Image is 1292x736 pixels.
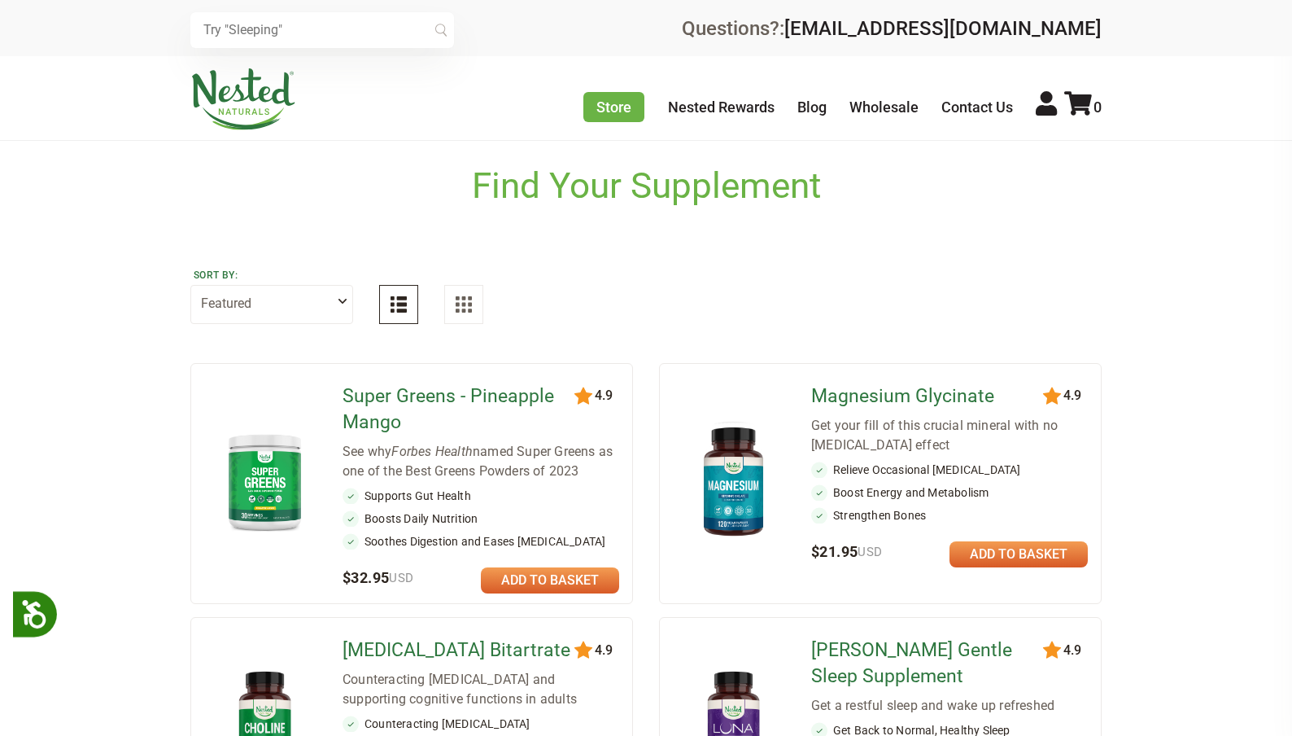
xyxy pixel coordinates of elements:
[343,569,414,586] span: $32.95
[583,92,644,122] a: Store
[811,696,1088,716] div: Get a restful sleep and wake up refreshed
[682,19,1102,38] div: Questions?:
[194,269,350,282] label: Sort by:
[811,383,1046,410] a: Magnesium Glycinate
[389,571,413,585] span: USD
[190,12,454,48] input: Try "Sleeping"
[343,383,578,436] a: Super Greens - Pineapple Mango
[668,99,775,116] a: Nested Rewards
[343,670,619,709] div: Counteracting [MEDICAL_DATA] and supporting cognitive functions in adults
[343,488,619,504] li: Supports Gut Health
[343,533,619,550] li: Soothes Digestion and Eases [MEDICAL_DATA]
[811,462,1088,478] li: Relieve Occasional [MEDICAL_DATA]
[811,637,1046,690] a: [PERSON_NAME] Gentle Sleep Supplement
[858,545,882,559] span: USD
[343,442,619,481] div: See why named Super Greens as one of the Best Greens Powders of 2023
[811,484,1088,501] li: Boost Energy and Metabolism
[391,296,407,313] img: List
[797,99,827,116] a: Blog
[1064,99,1102,116] a: 0
[811,543,883,560] span: $21.95
[1093,99,1102,116] span: 0
[217,427,312,537] img: Super Greens - Pineapple Mango
[391,444,473,459] em: Forbes Health
[472,165,821,207] h1: Find Your Supplement
[811,507,1088,524] li: Strengthen Bones
[343,637,578,664] a: [MEDICAL_DATA] Bitartrate
[343,510,619,527] li: Boosts Daily Nutrition
[941,99,1013,116] a: Contact Us
[784,17,1102,40] a: [EMAIL_ADDRESS][DOMAIN_NAME]
[343,716,619,732] li: Counteracting [MEDICAL_DATA]
[190,68,296,130] img: Nested Naturals
[811,416,1088,455] div: Get your fill of this crucial mineral with no [MEDICAL_DATA] effect
[456,296,472,313] img: Grid
[686,419,781,544] img: Magnesium Glycinate
[849,99,919,116] a: Wholesale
